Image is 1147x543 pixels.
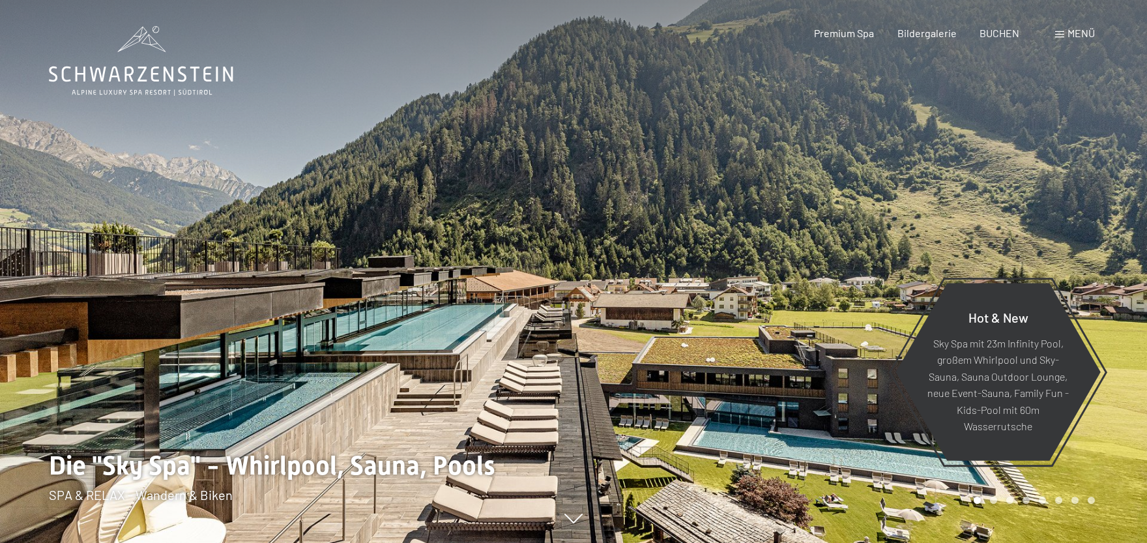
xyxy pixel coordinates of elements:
div: Carousel Page 5 [1039,497,1046,504]
a: Premium Spa [814,27,874,39]
div: Carousel Page 2 [990,497,997,504]
span: Menü [1067,27,1095,39]
div: Carousel Page 8 [1088,497,1095,504]
div: Carousel Page 7 [1071,497,1079,504]
a: Hot & New Sky Spa mit 23m Infinity Pool, großem Whirlpool und Sky-Sauna, Sauna Outdoor Lounge, ne... [895,282,1101,462]
div: Carousel Page 3 [1006,497,1013,504]
a: BUCHEN [980,27,1019,39]
div: Carousel Page 1 (Current Slide) [974,497,981,504]
div: Carousel Pagination [969,497,1095,504]
a: Bildergalerie [897,27,957,39]
p: Sky Spa mit 23m Infinity Pool, großem Whirlpool und Sky-Sauna, Sauna Outdoor Lounge, neue Event-S... [927,334,1069,435]
span: Hot & New [968,309,1028,325]
div: Carousel Page 4 [1023,497,1030,504]
div: Carousel Page 6 [1055,497,1062,504]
